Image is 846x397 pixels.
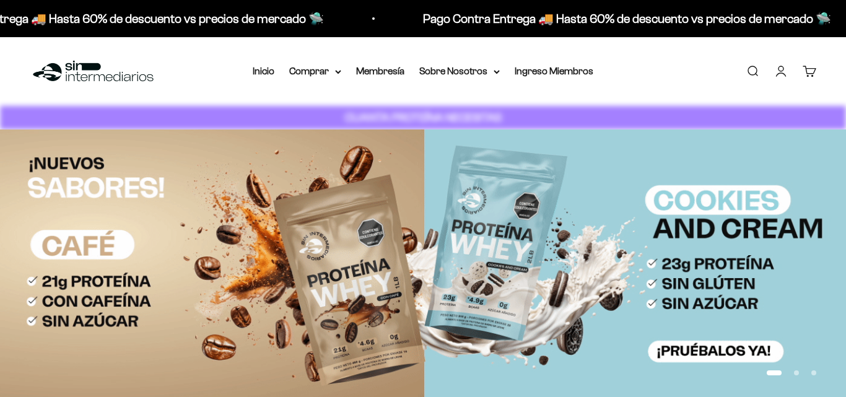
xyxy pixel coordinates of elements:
[289,63,341,79] summary: Comprar
[419,63,500,79] summary: Sobre Nosotros
[356,66,404,76] a: Membresía
[345,111,502,124] strong: CUANTA PROTEÍNA NECESITAS
[253,66,274,76] a: Inicio
[515,66,593,76] a: Ingreso Miembros
[421,9,829,28] p: Pago Contra Entrega 🚚 Hasta 60% de descuento vs precios de mercado 🛸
